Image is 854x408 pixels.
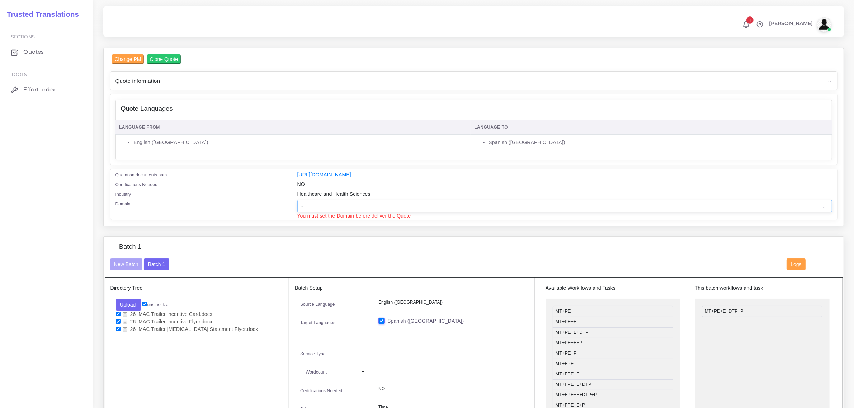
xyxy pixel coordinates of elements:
[115,181,158,188] label: Certifications Needed
[121,326,261,333] a: 26_MAC Trailer [MEDICAL_DATA] Statement Flyer.docx
[387,317,464,325] label: Spanish ([GEOGRAPHIC_DATA])
[115,201,131,207] label: Domain
[553,348,673,359] li: MT+PE+P
[121,311,215,318] a: 26_MAC Trailer Incentive Card.docx
[11,34,35,39] span: Sections
[11,72,27,77] span: Tools
[110,258,143,271] button: New Batch
[300,301,335,308] label: Source Language
[297,172,351,177] a: [URL][DOMAIN_NAME]
[553,317,673,327] li: MT+PE+E
[300,319,335,326] label: Target Languages
[121,105,173,113] h4: Quote Languages
[144,261,169,267] a: Batch 1
[121,318,215,325] a: 26_MAC Trailer Incentive Flyer.docx
[110,285,284,291] h5: Directory Tree
[144,258,169,271] button: Batch 1
[23,48,44,56] span: Quotes
[378,299,524,306] p: English ([GEOGRAPHIC_DATA])
[791,261,802,267] span: Logs
[112,54,144,64] input: Change PM
[292,181,838,190] div: NO
[553,327,673,338] li: MT+PE+E+DTP
[5,82,88,97] a: Effort Index
[300,351,327,357] label: Service Type:
[546,285,680,291] h5: Available Workflows and Tasks
[295,285,529,291] h5: Batch Setup
[553,369,673,380] li: MT+FPE+E
[115,191,131,198] label: Industry
[553,359,673,369] li: MT+FPE
[292,190,838,200] div: Healthcare and Health Sciences
[362,367,519,374] p: 1
[553,390,673,400] li: MT+FPE+E+DTP+P
[23,86,56,94] span: Effort Index
[740,20,752,28] a: 1
[110,261,143,267] a: New Batch
[5,44,88,60] a: Quotes
[2,10,79,19] h2: Trusted Translations
[378,385,524,393] p: NO
[119,243,141,251] h4: Batch 1
[115,77,160,85] span: Quote information
[142,302,147,306] input: un/check all
[306,369,327,375] label: Wordcount
[553,306,673,317] li: MT+PE
[765,17,834,32] a: [PERSON_NAME]avatar
[817,17,831,32] img: avatar
[489,139,828,146] li: Spanish ([GEOGRAPHIC_DATA])
[115,120,471,135] th: Language From
[142,302,170,308] label: un/check all
[297,213,411,219] span: You must set the Domain before deliver the Quote
[553,379,673,390] li: MT+FPE+E+DTP
[116,299,141,311] button: Upload
[702,306,822,317] li: MT+PE+E+DTP+P
[110,72,837,90] div: Quote information
[471,120,832,135] th: Language To
[147,54,181,64] input: Clone Quote
[115,172,167,178] label: Quotation documents path
[769,21,813,26] span: [PERSON_NAME]
[787,258,806,271] button: Logs
[553,338,673,348] li: MT+PE+E+P
[695,285,830,291] h5: This batch workflows and task
[133,139,467,146] li: English ([GEOGRAPHIC_DATA])
[746,16,754,24] span: 1
[2,9,79,20] a: Trusted Translations
[300,388,343,394] label: Certifications Needed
